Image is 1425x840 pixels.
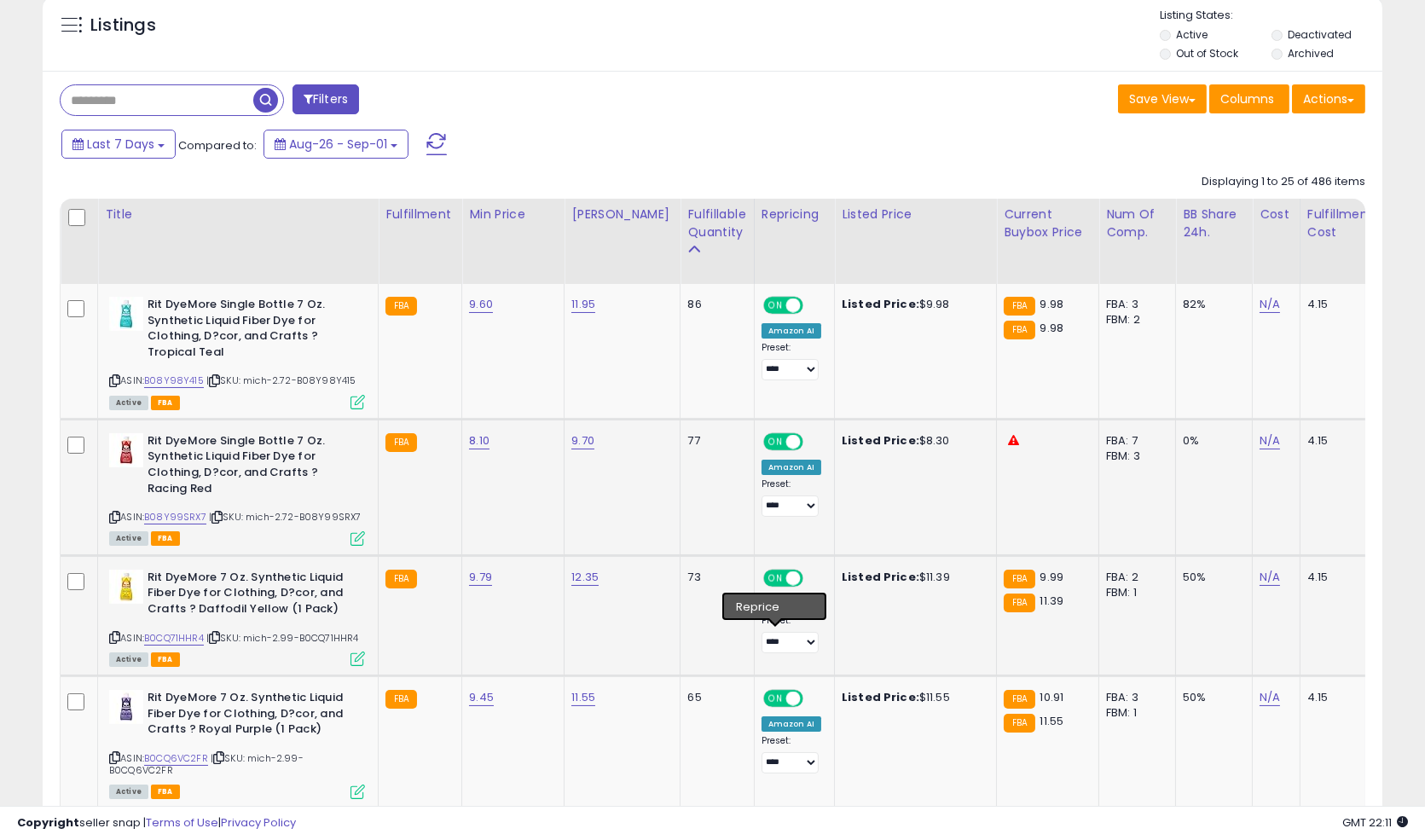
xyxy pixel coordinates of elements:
div: 4.15 [1307,570,1367,585]
div: Preset: [762,342,821,380]
small: FBA [1004,690,1035,709]
a: N/A [1260,689,1280,706]
a: 9.70 [571,432,594,449]
div: Preset: [762,615,821,653]
label: Archived [1288,46,1334,61]
b: Rit DyeMore Single Bottle 7 Oz. Synthetic Liquid Fiber Dye for Clothing, D?cor, and Crafts ? Trop... [148,297,355,364]
div: BB Share 24h. [1183,206,1245,241]
a: 9.79 [469,569,492,586]
a: N/A [1260,569,1280,586]
span: OFF [800,692,827,706]
a: Privacy Policy [221,814,296,831]
button: Aug-26 - Sep-01 [264,130,408,159]
div: Fulfillment Cost [1307,206,1373,241]
img: 41PM8+CeVvL._SL40_.jpg [109,690,143,724]
b: Rit DyeMore Single Bottle 7 Oz. Synthetic Liquid Fiber Dye for Clothing, D?cor, and Crafts ? Raci... [148,433,355,501]
span: All listings currently available for purchase on Amazon [109,785,148,799]
span: 9.98 [1040,320,1063,336]
div: 4.15 [1307,433,1367,449]
img: 41wX7EpxYrL._SL40_.jpg [109,570,143,604]
b: Listed Price: [842,569,919,585]
small: FBA [385,433,417,452]
div: Repricing [762,206,827,223]
button: Last 7 Days [61,130,176,159]
span: 9.99 [1040,569,1063,585]
div: ASIN: [109,570,365,664]
span: Last 7 Days [87,136,154,153]
div: FBA: 3 [1106,297,1162,312]
span: Compared to: [178,137,257,154]
div: 86 [687,297,740,312]
div: FBA: 2 [1106,570,1162,585]
span: | SKU: mich-2.99-B0CQ6VC2FR [109,751,304,777]
div: FBA: 7 [1106,433,1162,449]
div: 82% [1183,297,1239,312]
small: FBA [1004,594,1035,612]
div: Fulfillment [385,206,455,223]
span: | SKU: mich-2.99-B0CQ71HHR4 [206,631,359,645]
div: Amazon AI [762,716,821,732]
b: Listed Price: [842,689,919,705]
span: All listings currently available for purchase on Amazon [109,652,148,667]
div: Preset: [762,735,821,773]
span: OFF [800,298,827,313]
div: 0% [1183,433,1239,449]
div: Title [105,206,371,223]
span: FBA [151,652,180,667]
p: Listing States: [1160,8,1382,24]
span: OFF [800,571,827,585]
a: 12.35 [571,569,599,586]
a: B08Y98Y415 [144,374,204,388]
button: Actions [1292,84,1365,113]
span: All listings currently available for purchase on Amazon [109,531,148,546]
span: 9.98 [1040,296,1063,312]
div: Amazon AI [762,460,821,475]
div: Listed Price [842,206,989,223]
span: FBA [151,531,180,546]
div: Num of Comp. [1106,206,1168,241]
span: FBA [151,785,180,799]
small: FBA [1004,297,1035,316]
a: N/A [1260,296,1280,313]
span: 11.55 [1040,713,1063,729]
span: Columns [1220,90,1274,107]
a: 11.95 [571,296,595,313]
small: FBA [385,297,417,316]
a: B0CQ6VC2FR [144,751,208,766]
a: Terms of Use [146,814,218,831]
div: $9.98 [842,297,983,312]
div: 77 [687,433,740,449]
img: 41tg1CldM7L._SL40_.jpg [109,297,143,331]
div: $11.55 [842,690,983,705]
div: Preset: [762,478,821,517]
a: B08Y99SRX7 [144,510,206,524]
h5: Listings [90,14,156,38]
button: Filters [293,84,359,114]
div: ASIN: [109,297,365,408]
div: Min Price [469,206,557,223]
small: FBA [385,690,417,709]
small: FBA [1004,321,1035,339]
div: FBM: 3 [1106,449,1162,464]
div: 65 [687,690,740,705]
div: 4.15 [1307,690,1367,705]
a: B0CQ71HHR4 [144,631,204,646]
img: 41vC73nZ2WL._SL40_.jpg [109,433,143,467]
span: 11.39 [1040,593,1063,609]
div: FBM: 1 [1106,705,1162,721]
button: Save View [1118,84,1207,113]
span: | SKU: mich-2.72-B08Y99SRX7 [209,510,362,524]
strong: Copyright [17,814,79,831]
div: FBM: 2 [1106,312,1162,327]
b: Rit DyeMore 7 Oz. Synthetic Liquid Fiber Dye for Clothing, D?cor, and Crafts ? Royal Purple (1 Pack) [148,690,355,742]
span: ON [765,434,786,449]
span: 2025-09-9 22:11 GMT [1342,814,1408,831]
label: Out of Stock [1176,46,1238,61]
div: 50% [1183,570,1239,585]
a: 11.55 [571,689,595,706]
small: FBA [385,570,417,588]
span: All listings currently available for purchase on Amazon [109,396,148,410]
span: Aug-26 - Sep-01 [289,136,387,153]
b: Rit DyeMore 7 Oz. Synthetic Liquid Fiber Dye for Clothing, D?cor, and Crafts ? Daffodil Yellow (1... [148,570,355,622]
b: Listed Price: [842,432,919,449]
